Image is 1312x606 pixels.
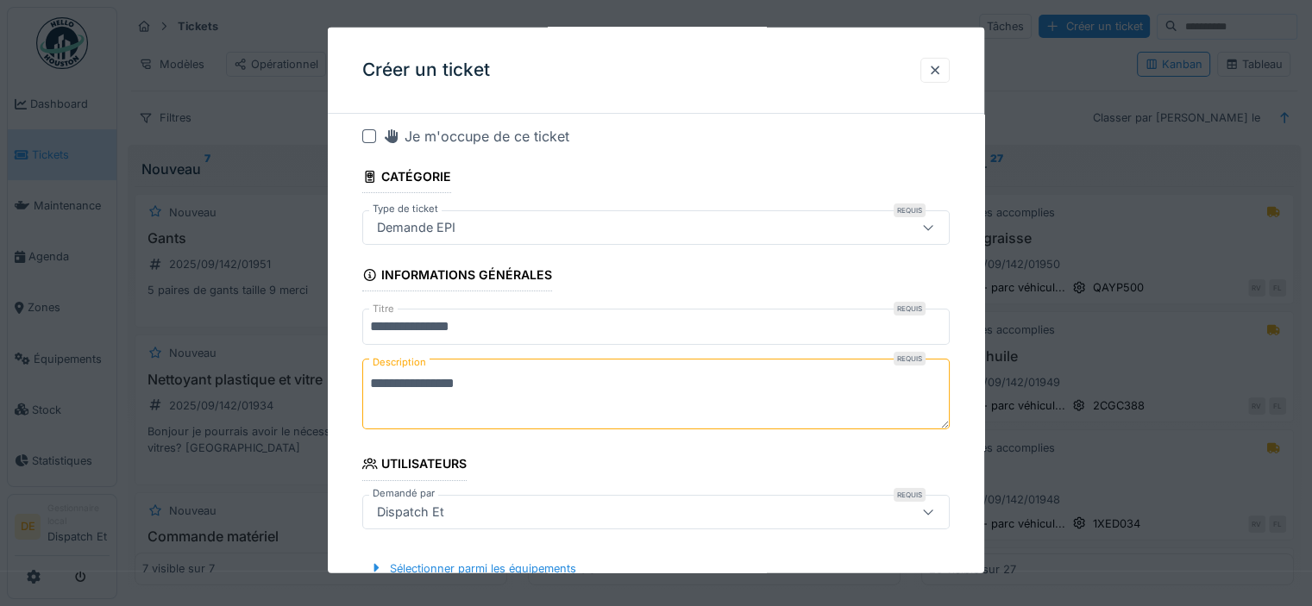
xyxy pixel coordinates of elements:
h3: Créer un ticket [362,59,490,81]
div: Requis [894,352,926,365]
label: Description [369,352,430,373]
div: Informations générales [362,262,552,291]
div: Requis [894,487,926,501]
div: Requis [894,302,926,315]
label: Titre [369,302,398,316]
div: Dispatch Et [370,502,451,521]
label: Type de ticket [369,202,442,216]
div: Requis [894,203,926,217]
div: Utilisateurs [362,451,467,480]
div: Sélectionner parmi les équipements [362,556,583,579]
div: Demande EPI [370,218,462,237]
label: Demandé par [369,485,438,500]
div: Je m'occupe de ce ticket [383,126,569,147]
div: Catégorie [362,164,451,193]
